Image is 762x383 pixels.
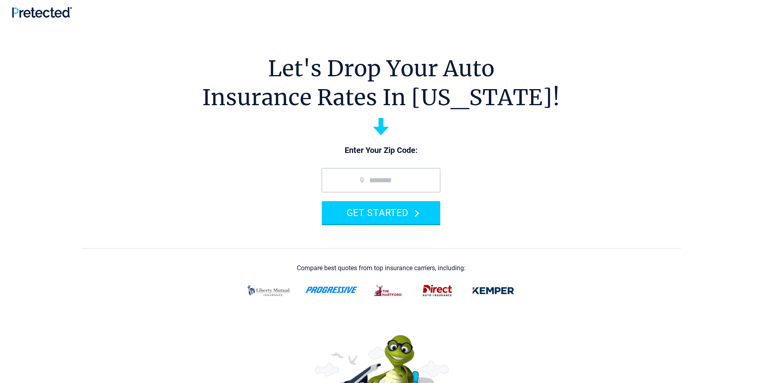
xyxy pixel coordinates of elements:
[322,168,440,192] input: zip code
[305,287,359,293] img: progressive
[467,280,520,301] img: kemper
[297,265,466,272] div: Compare best quotes from top insurance carriers, including:
[322,201,440,224] button: GET STARTED
[418,280,457,301] img: direct
[12,7,72,18] img: Pretected Logo
[369,280,408,301] img: thehartford
[243,280,296,301] img: liberty
[202,54,560,112] h1: Let's Drop Your Auto Insurance Rates In [US_STATE]!
[314,145,448,156] p: Enter Your Zip Code:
